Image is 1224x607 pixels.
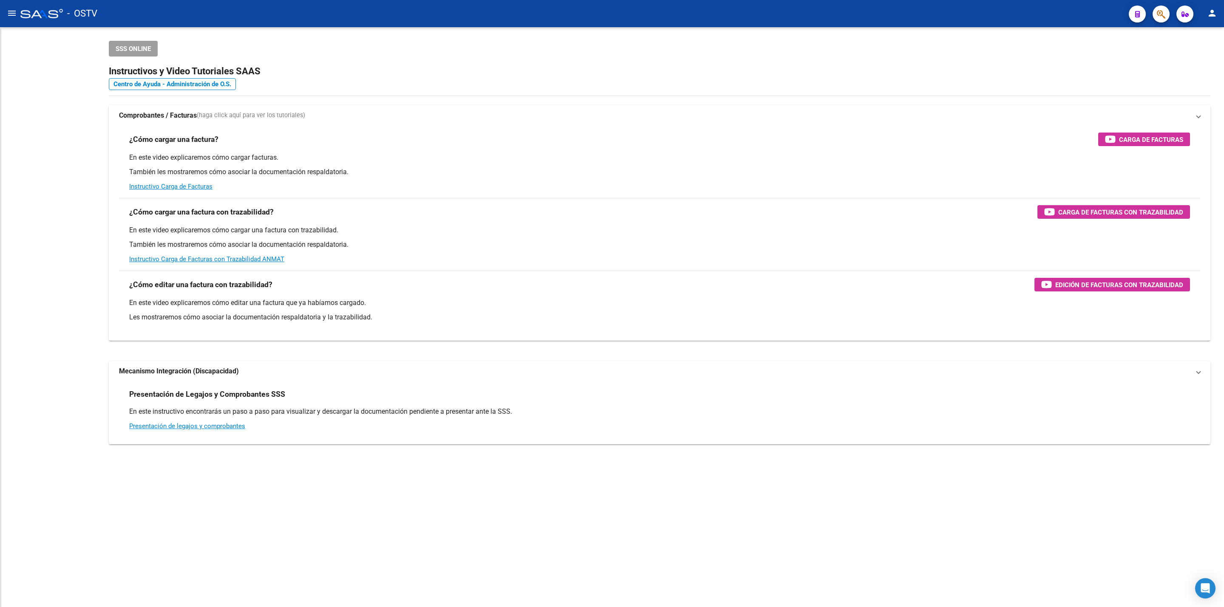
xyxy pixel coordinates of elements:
span: - OSTV [67,4,97,23]
h3: ¿Cómo editar una factura con trazabilidad? [129,279,272,291]
button: Carga de Facturas con Trazabilidad [1037,205,1190,219]
div: Mecanismo Integración (Discapacidad) [109,381,1210,444]
p: También les mostraremos cómo asociar la documentación respaldatoria. [129,240,1190,249]
p: En este video explicaremos cómo editar una factura que ya habíamos cargado. [129,298,1190,308]
h3: Presentación de Legajos y Comprobantes SSS [129,388,285,400]
span: (haga click aquí para ver los tutoriales) [197,111,305,120]
p: También les mostraremos cómo asociar la documentación respaldatoria. [129,167,1190,177]
a: Instructivo Carga de Facturas con Trazabilidad ANMAT [129,255,284,263]
a: Instructivo Carga de Facturas [129,183,212,190]
button: SSS ONLINE [109,41,158,56]
mat-expansion-panel-header: Comprobantes / Facturas(haga click aquí para ver los tutoriales) [109,105,1210,126]
p: Les mostraremos cómo asociar la documentación respaldatoria y la trazabilidad. [129,313,1190,322]
h3: ¿Cómo cargar una factura? [129,133,218,145]
div: Comprobantes / Facturas(haga click aquí para ver los tutoriales) [109,126,1210,341]
mat-icon: person [1207,8,1217,18]
mat-icon: menu [7,8,17,18]
mat-expansion-panel-header: Mecanismo Integración (Discapacidad) [109,361,1210,381]
button: Edición de Facturas con Trazabilidad [1034,278,1190,291]
p: En este video explicaremos cómo cargar una factura con trazabilidad. [129,226,1190,235]
p: En este video explicaremos cómo cargar facturas. [129,153,1190,162]
a: Presentación de legajos y comprobantes [129,422,245,430]
span: Carga de Facturas con Trazabilidad [1058,207,1183,217]
span: Carga de Facturas [1119,134,1183,145]
strong: Mecanismo Integración (Discapacidad) [119,367,239,376]
button: Carga de Facturas [1098,133,1190,146]
h3: ¿Cómo cargar una factura con trazabilidad? [129,206,274,218]
strong: Comprobantes / Facturas [119,111,197,120]
span: Edición de Facturas con Trazabilidad [1055,280,1183,290]
span: SSS ONLINE [116,45,151,53]
a: Centro de Ayuda - Administración de O.S. [109,78,236,90]
p: En este instructivo encontrarás un paso a paso para visualizar y descargar la documentación pendi... [129,407,1190,416]
div: Open Intercom Messenger [1195,578,1215,599]
h2: Instructivos y Video Tutoriales SAAS [109,63,1210,79]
